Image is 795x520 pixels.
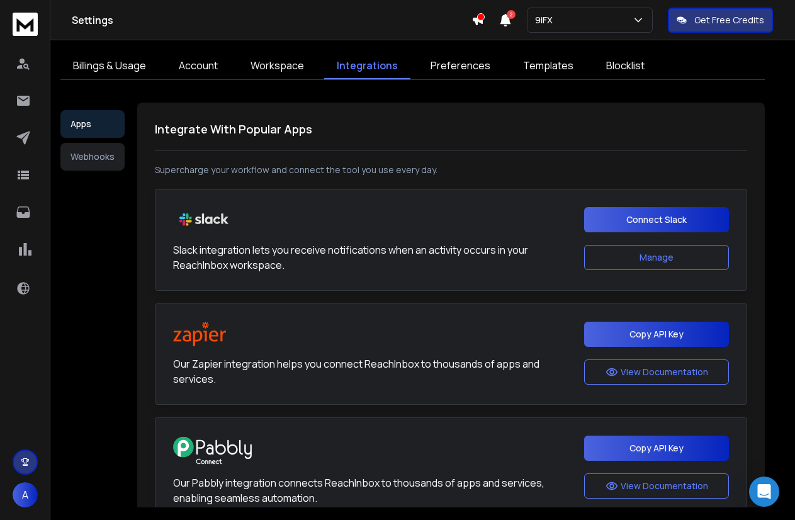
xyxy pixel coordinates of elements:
button: Copy API Key [584,436,729,461]
button: Get Free Credits [668,8,773,33]
div: Open Intercom Messenger [749,477,779,507]
a: Billings & Usage [60,53,159,79]
a: Blocklist [594,53,657,79]
p: Our Zapier integration helps you connect ReachInbox to thousands of apps and services. [173,356,572,387]
button: Manage [584,245,729,270]
p: Slack integration lets you receive notifications when an activity occurs in your ReachInbox works... [173,242,572,273]
a: Integrations [324,53,410,79]
button: A [13,482,38,507]
button: View Documentation [584,359,729,385]
button: Webhooks [60,143,125,171]
a: Preferences [418,53,503,79]
p: 9iFX [535,14,558,26]
img: logo [13,13,38,36]
button: View Documentation [584,473,729,499]
h1: Integrate With Popular Apps [155,120,747,138]
p: Supercharge your workflow and connect the tool you use every day. [155,164,747,176]
button: Connect Slack [584,207,729,232]
button: Copy API Key [584,322,729,347]
span: 2 [507,10,516,19]
a: Workspace [238,53,317,79]
button: Apps [60,110,125,138]
p: Our Pabbly integration connects ReachInbox to thousands of apps and services, enabling seamless a... [173,475,572,506]
h1: Settings [72,13,471,28]
a: Templates [510,53,586,79]
p: Get Free Credits [694,14,764,26]
a: Account [166,53,230,79]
